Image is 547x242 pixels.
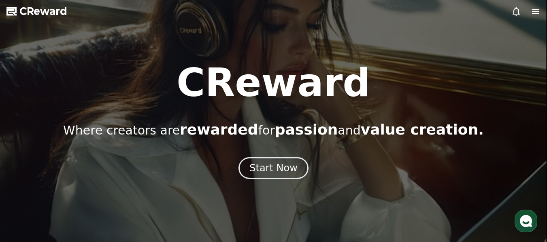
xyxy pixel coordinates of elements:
span: CReward [19,5,67,18]
button: Start Now [238,157,309,179]
h1: CReward [177,63,370,102]
a: Start Now [238,165,309,173]
p: Where creators are for and [63,122,484,138]
span: rewarded [180,121,258,138]
div: Start Now [249,162,298,175]
span: value creation. [361,121,484,138]
span: passion [275,121,338,138]
a: CReward [6,5,67,18]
